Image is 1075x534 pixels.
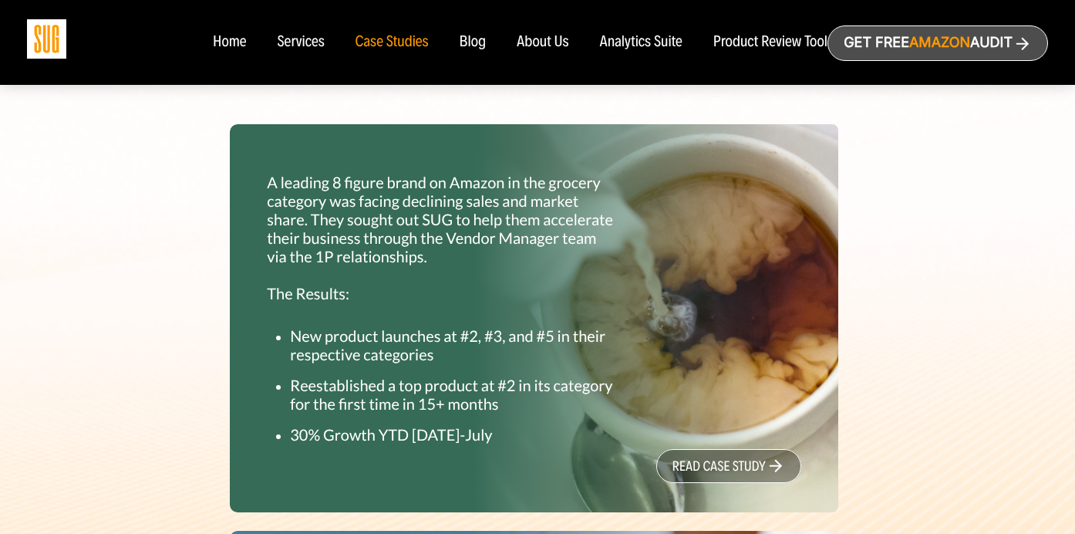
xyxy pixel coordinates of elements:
p: 30% Growth YTD [DATE]-July [290,426,615,444]
p: Reestablished a top product at #2 in its category for the first time in 15+ months [290,377,615,414]
a: Case Studies [356,34,429,51]
a: About Us [517,34,569,51]
a: Product Review Tool [713,34,827,51]
p: A leading 8 figure brand on Amazon in the grocery category was facing declining sales and market ... [267,174,615,303]
a: Services [277,34,324,51]
a: Home [213,34,246,51]
a: Blog [460,34,487,51]
a: read case study [656,449,801,483]
a: Analytics Suite [600,34,682,51]
a: Get freeAmazonAudit [827,25,1048,61]
span: Amazon [909,35,970,51]
p: New product launches at #2, #3, and #5 in their respective categories [290,327,615,364]
img: Sug [27,19,66,59]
